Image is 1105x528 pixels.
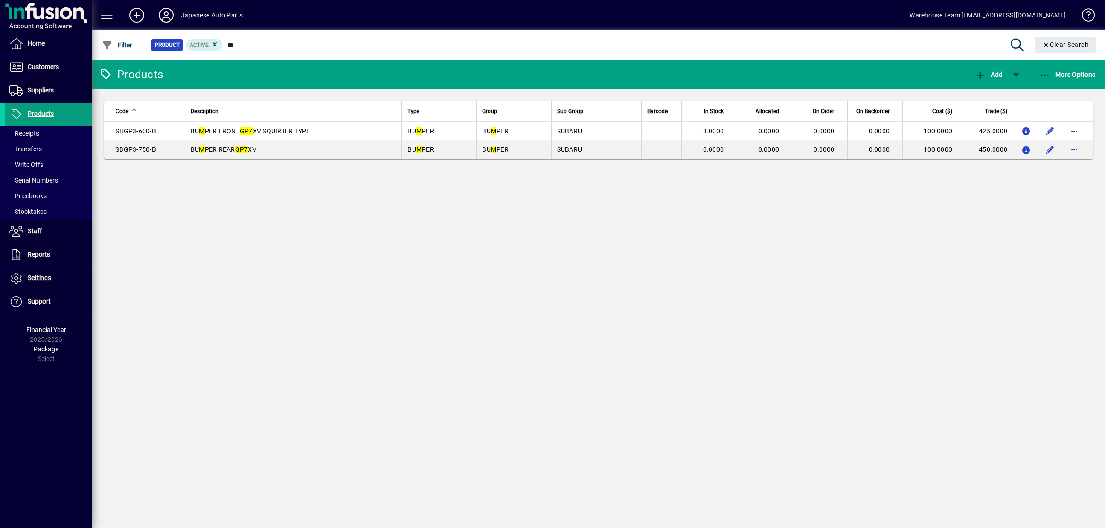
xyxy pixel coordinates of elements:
[5,79,92,102] a: Suppliers
[491,146,496,153] em: M
[28,40,45,47] span: Home
[416,127,422,135] em: M
[557,106,583,116] span: Sub Group
[407,146,434,153] span: BU PER
[186,39,223,51] mat-chip: Activation Status: Active
[240,127,253,135] em: GP7
[1043,142,1058,157] button: Edit
[758,127,779,135] span: 0.0000
[199,146,204,153] em: M
[102,41,133,49] span: Filter
[116,146,156,153] span: SBGP3-750-B
[99,67,163,82] div: Products
[191,106,219,116] span: Description
[5,32,92,55] a: Home
[116,106,156,116] div: Code
[9,145,42,153] span: Transfers
[407,106,419,116] span: Type
[1043,124,1058,138] button: Edit
[1035,37,1096,53] button: Clear
[482,106,497,116] span: Group
[647,106,676,116] div: Barcode
[28,298,51,305] span: Support
[28,86,54,94] span: Suppliers
[191,127,310,135] span: BU PER FRONT XV SQUIRTER TYPE
[199,127,204,135] em: M
[758,146,779,153] span: 0.0000
[853,106,898,116] div: On Backorder
[798,106,843,116] div: On Order
[1037,66,1098,83] button: More Options
[958,140,1013,159] td: 450.0000
[557,146,582,153] span: SUBARU
[647,106,668,116] span: Barcode
[5,56,92,79] a: Customers
[9,177,58,184] span: Serial Numbers
[34,345,58,353] span: Package
[813,106,834,116] span: On Order
[407,127,434,135] span: BU PER
[191,106,396,116] div: Description
[5,188,92,204] a: Pricebooks
[5,267,92,290] a: Settings
[703,127,724,135] span: 3.0000
[1040,71,1096,78] span: More Options
[5,204,92,219] a: Stocktakes
[869,146,890,153] span: 0.0000
[972,66,1005,83] button: Add
[703,146,724,153] span: 0.0000
[28,251,50,258] span: Reports
[122,7,151,23] button: Add
[9,130,39,137] span: Receipts
[191,146,256,153] span: BU PER REAR XV
[958,122,1013,140] td: 425.0000
[116,106,128,116] span: Code
[5,126,92,141] a: Receipts
[9,161,43,168] span: Write Offs
[5,172,92,188] a: Serial Numbers
[28,227,42,235] span: Staff
[482,127,509,135] span: BU PER
[869,127,890,135] span: 0.0000
[856,106,890,116] span: On Backorder
[151,7,181,23] button: Profile
[5,243,92,266] a: Reports
[5,157,92,172] a: Write Offs
[407,106,471,116] div: Type
[28,63,59,70] span: Customers
[5,290,92,313] a: Support
[482,106,545,116] div: Group
[155,40,180,50] span: Product
[26,326,66,333] span: Financial Year
[1042,41,1089,48] span: Clear Search
[1067,124,1082,138] button: More options
[704,106,724,116] span: In Stock
[902,122,958,140] td: 100.0000
[909,8,1066,23] div: Warehouse Team [EMAIL_ADDRESS][DOMAIN_NAME]
[1067,142,1082,157] button: More options
[975,71,1002,78] span: Add
[814,127,835,135] span: 0.0000
[756,106,779,116] span: Allocated
[5,220,92,243] a: Staff
[985,106,1007,116] span: Trade ($)
[814,146,835,153] span: 0.0000
[557,127,582,135] span: SUBARU
[190,42,209,48] span: Active
[902,140,958,159] td: 100.0000
[482,146,509,153] span: BU PER
[28,110,54,117] span: Products
[181,8,243,23] div: Japanese Auto Parts
[235,146,248,153] em: GP7
[116,127,156,135] span: SBGP3-600-B
[5,141,92,157] a: Transfers
[99,37,135,53] button: Filter
[743,106,787,116] div: Allocated
[491,127,496,135] em: M
[28,274,51,281] span: Settings
[932,106,952,116] span: Cost ($)
[9,192,47,200] span: Pricebooks
[687,106,732,116] div: In Stock
[416,146,422,153] em: M
[557,106,636,116] div: Sub Group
